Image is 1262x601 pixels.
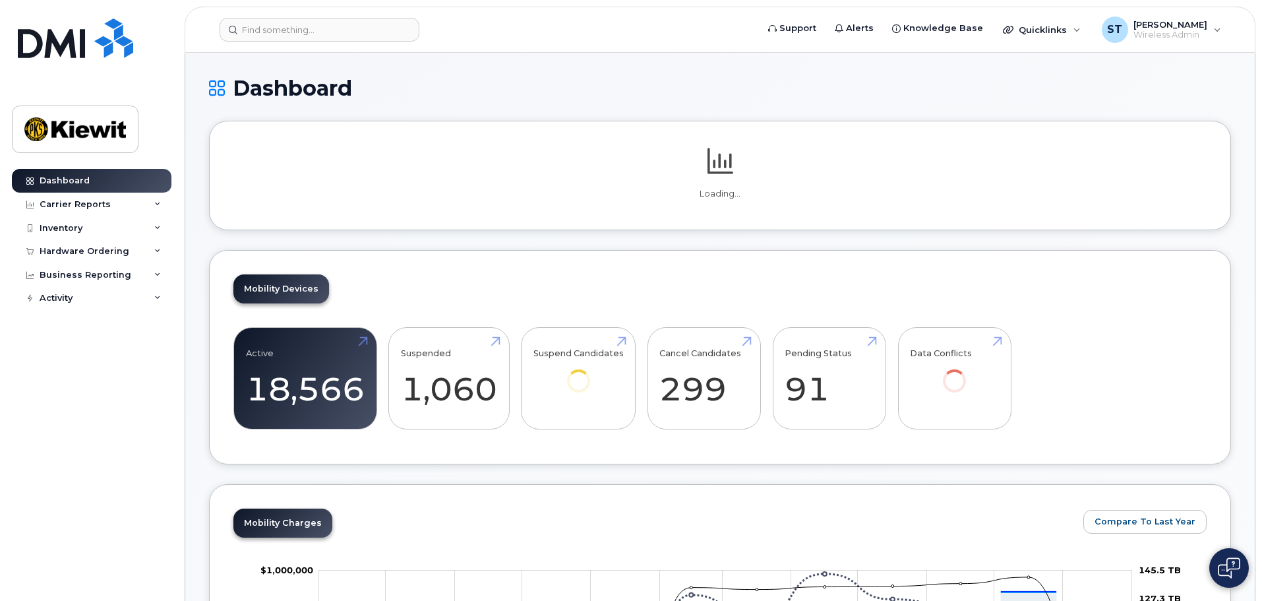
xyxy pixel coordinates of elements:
[401,335,497,422] a: Suspended 1,060
[233,274,329,303] a: Mobility Devices
[233,509,332,538] a: Mobility Charges
[1095,515,1195,528] span: Compare To Last Year
[659,335,748,422] a: Cancel Candidates 299
[533,335,624,411] a: Suspend Candidates
[209,77,1231,100] h1: Dashboard
[1139,565,1181,575] tspan: 145.5 TB
[233,188,1207,200] p: Loading...
[910,335,999,411] a: Data Conflicts
[785,335,874,422] a: Pending Status 91
[1218,557,1240,579] img: Open chat
[246,335,365,422] a: Active 18,566
[260,565,313,575] tspan: $1,000,000
[1083,510,1207,534] button: Compare To Last Year
[260,565,313,575] g: $0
